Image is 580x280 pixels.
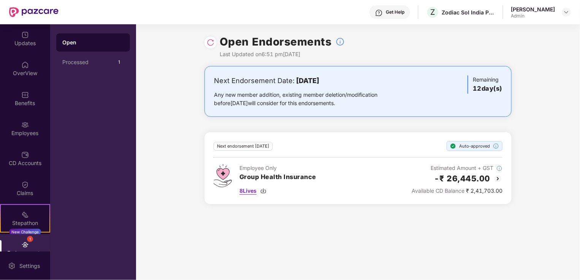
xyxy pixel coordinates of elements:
img: svg+xml;base64,PHN2ZyBpZD0iSW5mb18tXzMyeDMyIiBkYXRhLW5hbWU9IkluZm8gLSAzMngzMiIgeG1sbnM9Imh0dHA6Ly... [496,165,502,171]
div: Employee Only [239,164,316,172]
img: svg+xml;base64,PHN2ZyBpZD0iRW1wbG95ZWVzIiB4bWxucz0iaHR0cDovL3d3dy53My5vcmcvMjAwMC9zdmciIHdpZHRoPS... [21,121,29,129]
div: 1 [115,58,124,67]
h1: Open Endorsements [220,33,332,50]
img: svg+xml;base64,PHN2ZyBpZD0iSW5mb18tXzMyeDMyIiBkYXRhLW5hbWU9IkluZm8gLSAzMngzMiIgeG1sbnM9Imh0dHA6Ly... [336,37,345,46]
img: svg+xml;base64,PHN2ZyBpZD0iRW5kb3JzZW1lbnRzIiB4bWxucz0iaHR0cDovL3d3dy53My5vcmcvMjAwMC9zdmciIHdpZH... [21,241,29,249]
div: ₹ 2,41,703.00 [412,187,502,195]
span: Z [430,8,435,17]
img: svg+xml;base64,PHN2ZyBpZD0iRG93bmxvYWQtMzJ4MzIiIHhtbG5zPSJodHRwOi8vd3d3LnczLm9yZy8yMDAwL3N2ZyIgd2... [260,188,266,194]
img: svg+xml;base64,PHN2ZyB4bWxucz0iaHR0cDovL3d3dy53My5vcmcvMjAwMC9zdmciIHdpZHRoPSI0Ny43MTQiIGhlaWdodD... [214,164,232,187]
div: Remaining [467,76,502,94]
h2: -₹ 26,445.00 [434,172,490,185]
b: [DATE] [296,77,319,85]
div: Get Help [386,9,404,15]
img: svg+xml;base64,PHN2ZyBpZD0iSGVscC0zMngzMiIgeG1sbnM9Imh0dHA6Ly93d3cudzMub3JnLzIwMDAvc3ZnIiB3aWR0aD... [375,9,383,17]
div: Auto-approved [447,141,502,151]
img: New Pazcare Logo [9,7,59,17]
img: svg+xml;base64,PHN2ZyB4bWxucz0iaHR0cDovL3d3dy53My5vcmcvMjAwMC9zdmciIHdpZHRoPSIyMSIgaGVpZ2h0PSIyMC... [21,211,29,219]
img: svg+xml;base64,PHN2ZyBpZD0iVXBkYXRlZCIgeG1sbnM9Imh0dHA6Ly93d3cudzMub3JnLzIwMDAvc3ZnIiB3aWR0aD0iMj... [21,31,29,39]
div: Last Updated on 6:51 pm[DATE] [220,50,345,58]
div: Admin [511,13,555,19]
img: svg+xml;base64,PHN2ZyBpZD0iQ2xhaW0iIHhtbG5zPSJodHRwOi8vd3d3LnczLm9yZy8yMDAwL3N2ZyIgd2lkdGg9IjIwIi... [21,181,29,189]
img: svg+xml;base64,PHN2ZyBpZD0iSG9tZSIgeG1sbnM9Imh0dHA6Ly93d3cudzMub3JnLzIwMDAvc3ZnIiB3aWR0aD0iMjAiIG... [21,61,29,69]
div: [PERSON_NAME] [511,6,555,13]
div: New Challenge [9,229,41,235]
img: svg+xml;base64,PHN2ZyBpZD0iU3RlcC1Eb25lLTE2eDE2IiB4bWxucz0iaHR0cDovL3d3dy53My5vcmcvMjAwMC9zdmciIH... [450,143,456,149]
span: 8 Lives [239,187,257,195]
img: svg+xml;base64,PHN2ZyBpZD0iSW5mb18tXzMyeDMyIiBkYXRhLW5hbWU9IkluZm8gLSAzMngzMiIgeG1sbnM9Imh0dHA6Ly... [493,143,499,149]
div: Processed [62,59,115,65]
div: 1 [27,236,33,242]
h3: Group Health Insurance [239,172,316,182]
div: Zodiac Sol India Private Limited [442,9,495,16]
div: Open [62,39,124,46]
div: Next Endorsement Date: [214,76,401,86]
img: svg+xml;base64,PHN2ZyBpZD0iQmFjay0yMHgyMCIgeG1sbnM9Imh0dHA6Ly93d3cudzMub3JnLzIwMDAvc3ZnIiB3aWR0aD... [493,174,502,183]
div: Settings [17,262,42,270]
div: Estimated Amount + GST [412,164,502,172]
div: Next endorsement [DATE] [214,142,273,151]
h3: 12 day(s) [473,84,502,94]
img: svg+xml;base64,PHN2ZyBpZD0iU2V0dGluZy0yMHgyMCIgeG1sbnM9Imh0dHA6Ly93d3cudzMub3JnLzIwMDAvc3ZnIiB3aW... [8,262,16,270]
img: svg+xml;base64,PHN2ZyBpZD0iRHJvcGRvd24tMzJ4MzIiIHhtbG5zPSJodHRwOi8vd3d3LnczLm9yZy8yMDAwL3N2ZyIgd2... [563,9,569,15]
div: Any new member addition, existing member deletion/modification before [DATE] will consider for th... [214,91,401,107]
img: svg+xml;base64,PHN2ZyBpZD0iQ0RfQWNjb3VudHMiIGRhdGEtbmFtZT0iQ0QgQWNjb3VudHMiIHhtbG5zPSJodHRwOi8vd3... [21,151,29,159]
img: svg+xml;base64,PHN2ZyBpZD0iUmVsb2FkLTMyeDMyIiB4bWxucz0iaHR0cDovL3d3dy53My5vcmcvMjAwMC9zdmciIHdpZH... [207,39,214,46]
img: svg+xml;base64,PHN2ZyBpZD0iQmVuZWZpdHMiIHhtbG5zPSJodHRwOi8vd3d3LnczLm9yZy8yMDAwL3N2ZyIgd2lkdGg9Ij... [21,91,29,99]
span: Available CD Balance [412,187,464,194]
div: Stepathon [1,219,49,227]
